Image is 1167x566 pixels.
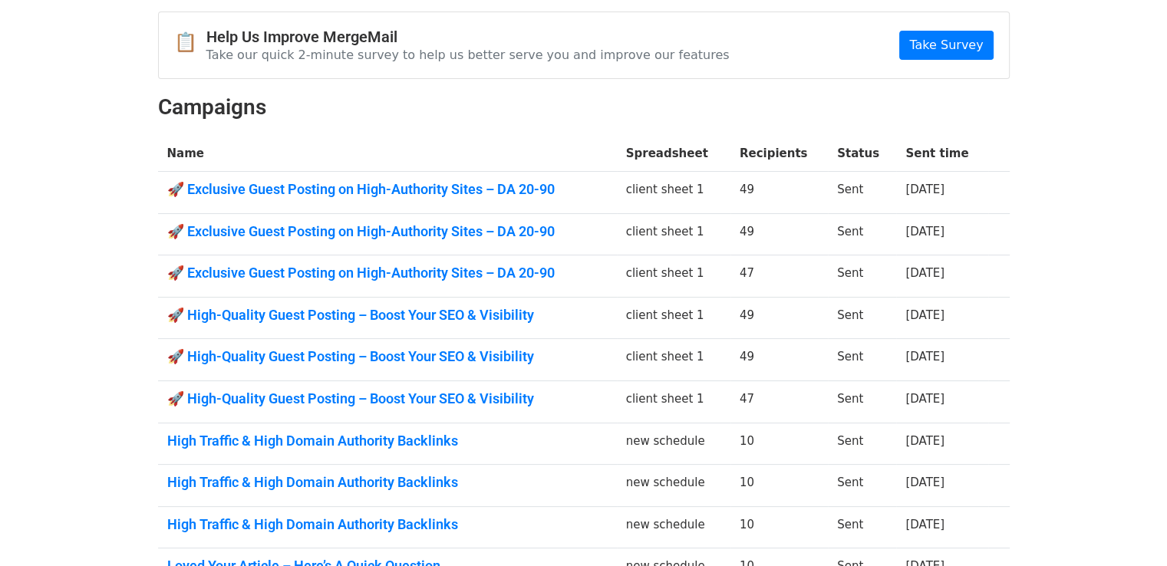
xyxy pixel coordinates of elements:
a: 🚀 High-Quality Guest Posting – Boost Your SEO & Visibility [167,348,608,365]
td: Sent [828,297,896,339]
td: 49 [730,339,828,381]
td: client sheet 1 [617,172,730,214]
th: Spreadsheet [617,136,730,172]
a: [DATE] [905,266,944,280]
h4: Help Us Improve MergeMail [206,28,730,46]
a: [DATE] [905,392,944,406]
td: Sent [828,381,896,423]
td: Sent [828,465,896,507]
td: new schedule [617,423,730,465]
th: Name [158,136,617,172]
td: client sheet 1 [617,213,730,255]
td: client sheet 1 [617,255,730,298]
th: Recipients [730,136,828,172]
td: Sent [828,172,896,214]
td: Sent [828,506,896,548]
td: Sent [828,213,896,255]
td: client sheet 1 [617,381,730,423]
a: [DATE] [905,308,944,322]
a: High Traffic & High Domain Authority Backlinks [167,474,608,491]
th: Status [828,136,896,172]
a: [DATE] [905,518,944,531]
iframe: Chat Widget [1090,492,1167,566]
th: Sent time [896,136,988,172]
td: 49 [730,172,828,214]
a: 🚀 Exclusive Guest Posting on High-Authority Sites – DA 20-90 [167,223,608,240]
td: 10 [730,423,828,465]
span: 📋 [174,31,206,54]
a: 🚀 Exclusive Guest Posting on High-Authority Sites – DA 20-90 [167,265,608,281]
td: Sent [828,339,896,381]
td: 47 [730,381,828,423]
td: 10 [730,506,828,548]
td: 47 [730,255,828,298]
td: client sheet 1 [617,297,730,339]
td: Sent [828,255,896,298]
a: High Traffic & High Domain Authority Backlinks [167,516,608,533]
p: Take our quick 2-minute survey to help us better serve you and improve our features [206,47,730,63]
td: client sheet 1 [617,339,730,381]
a: [DATE] [905,434,944,448]
a: [DATE] [905,225,944,239]
td: new schedule [617,465,730,507]
a: 🚀 High-Quality Guest Posting – Boost Your SEO & Visibility [167,390,608,407]
td: new schedule [617,506,730,548]
a: High Traffic & High Domain Authority Backlinks [167,433,608,449]
td: Sent [828,423,896,465]
a: 🚀 High-Quality Guest Posting – Boost Your SEO & Visibility [167,307,608,324]
td: 10 [730,465,828,507]
a: [DATE] [905,183,944,196]
a: [DATE] [905,476,944,489]
td: 49 [730,213,828,255]
a: Take Survey [899,31,993,60]
a: [DATE] [905,350,944,364]
a: 🚀 Exclusive Guest Posting on High-Authority Sites – DA 20-90 [167,181,608,198]
h2: Campaigns [158,94,1010,120]
td: 49 [730,297,828,339]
